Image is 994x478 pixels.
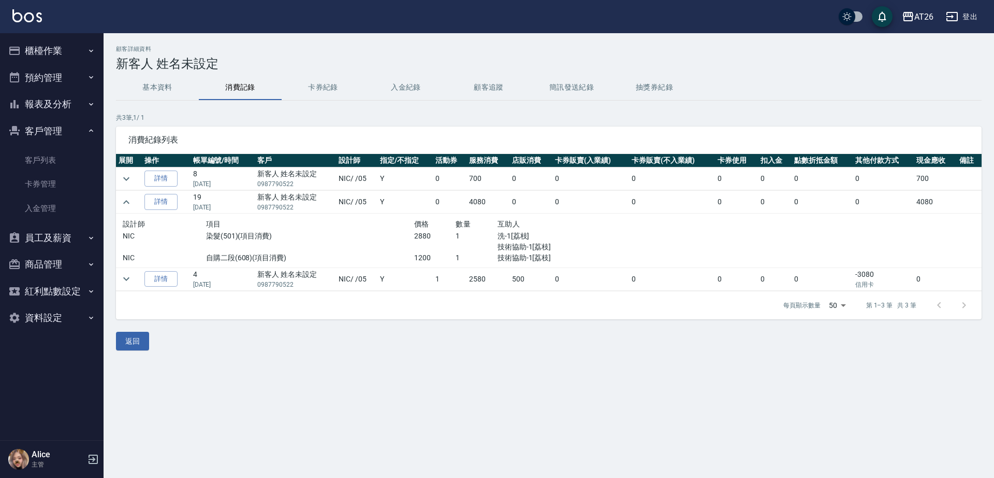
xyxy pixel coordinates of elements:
th: 客戶 [255,154,336,167]
span: 價格 [414,220,429,228]
button: 返回 [116,332,149,351]
div: AT26 [914,10,933,23]
td: 4080 [914,191,957,214]
a: 詳情 [144,171,178,187]
h5: Alice [32,449,84,460]
span: 項目 [206,220,221,228]
span: 數量 [456,220,471,228]
p: NIC [123,231,206,242]
td: 0 [758,191,792,214]
th: 卡券使用 [715,154,758,167]
p: 每頁顯示數量 [783,301,821,310]
p: 技術協助-1[荔枝] [498,252,622,263]
p: [DATE] [193,179,252,189]
td: 2580 [466,268,509,290]
button: 紅利點數設定 [4,278,99,305]
p: 1 [456,231,497,242]
th: 帳單編號/時間 [191,154,255,167]
p: 技術協助-1[荔枝] [498,242,622,252]
th: 展開 [116,154,142,167]
p: 0987790522 [257,280,333,289]
button: 簡訊發送紀錄 [530,75,613,100]
p: 1 [456,252,497,263]
a: 詳情 [144,271,178,287]
div: 50 [825,291,850,319]
th: 卡券販賣(不入業績) [629,154,715,167]
td: 1 [433,268,466,290]
p: 信用卡 [855,280,911,289]
span: 互助人 [498,220,520,228]
td: -3080 [853,268,914,290]
td: 0 [853,191,914,214]
th: 備註 [957,154,982,167]
td: Y [377,268,433,290]
span: 消費紀錄列表 [128,135,969,145]
td: 0 [629,268,715,290]
td: 0 [758,167,792,190]
td: 新客人 姓名未設定 [255,191,336,214]
td: 0 [433,191,466,214]
td: 0 [914,268,957,290]
td: 0 [629,191,715,214]
h2: 顧客詳細資料 [116,46,982,52]
th: 現金應收 [914,154,957,167]
button: 報表及分析 [4,91,99,118]
p: [DATE] [193,280,252,289]
img: Logo [12,9,42,22]
a: 入金管理 [4,196,99,220]
button: 預約管理 [4,64,99,91]
th: 點數折抵金額 [792,154,853,167]
p: 0987790522 [257,179,333,189]
td: 0 [629,167,715,190]
td: NIC / /05 [336,167,377,190]
td: 0 [792,268,853,290]
a: 詳情 [144,194,178,210]
img: Person [8,449,29,470]
td: 0 [853,167,914,190]
button: 員工及薪資 [4,224,99,251]
button: 消費記錄 [199,75,282,100]
td: 新客人 姓名未設定 [255,268,336,290]
td: 0 [552,191,629,214]
th: 店販消費 [509,154,552,167]
th: 指定/不指定 [377,154,433,167]
p: 2880 [414,231,456,242]
button: expand row [119,271,134,287]
p: 1200 [414,252,456,263]
p: 自購二段(608)(項目消費) [206,252,414,263]
td: 8 [191,167,255,190]
button: 商品管理 [4,251,99,278]
th: 服務消費 [466,154,509,167]
td: 700 [466,167,509,190]
button: 資料設定 [4,304,99,331]
td: 19 [191,191,255,214]
button: save [872,6,893,27]
a: 客戶列表 [4,148,99,172]
td: 新客人 姓名未設定 [255,167,336,190]
button: expand row [119,194,134,210]
td: 0 [715,191,758,214]
th: 設計師 [336,154,377,167]
th: 其他付款方式 [853,154,914,167]
td: 0 [433,167,466,190]
td: NIC / /05 [336,191,377,214]
th: 活動券 [433,154,466,167]
p: NIC [123,252,206,263]
span: 設計師 [123,220,145,228]
p: 主管 [32,460,84,469]
button: 登出 [942,7,982,26]
td: 0 [758,268,792,290]
td: 4080 [466,191,509,214]
button: 抽獎券紀錄 [613,75,696,100]
td: Y [377,167,433,190]
td: 0 [509,167,552,190]
td: 0 [552,268,629,290]
button: 入金紀錄 [364,75,447,100]
td: 4 [191,268,255,290]
td: 0 [552,167,629,190]
td: 700 [914,167,957,190]
td: Y [377,191,433,214]
button: 卡券紀錄 [282,75,364,100]
th: 扣入金 [758,154,792,167]
p: 染髮(501)(項目消費) [206,231,414,242]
